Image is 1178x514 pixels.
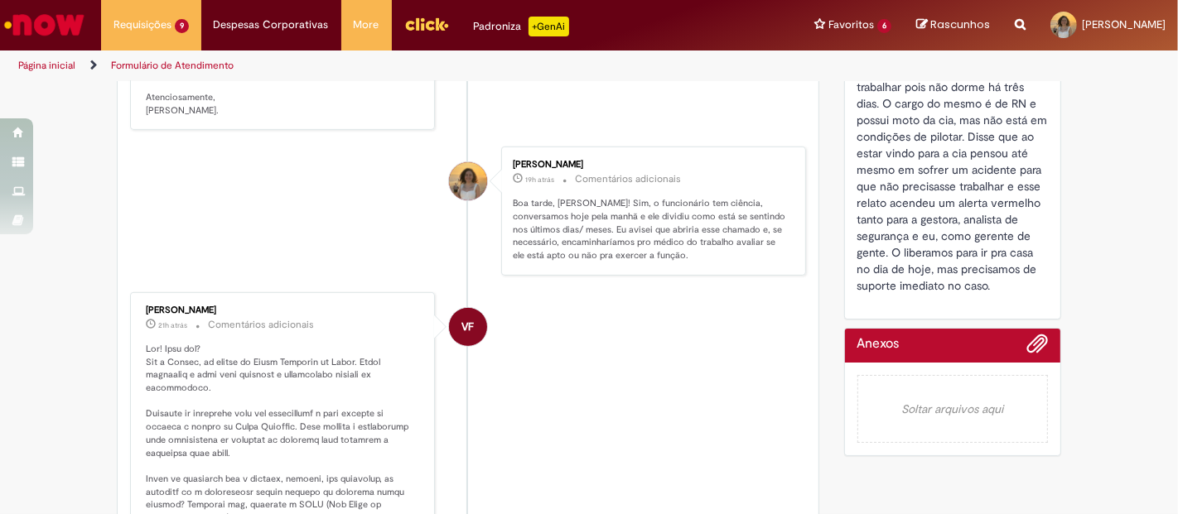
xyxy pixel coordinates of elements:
[449,308,487,346] div: Vivian FachiniDellagnezzeBordin
[1082,17,1166,31] span: [PERSON_NAME]
[404,12,449,36] img: click_logo_yellow_360x200.png
[18,59,75,72] a: Página inicial
[525,175,554,185] span: 19h atrás
[354,17,379,33] span: More
[529,17,569,36] p: +GenAi
[525,175,554,185] time: 28/08/2025 13:37:32
[158,320,187,330] span: 21h atrás
[2,8,87,41] img: ServiceNow
[474,17,569,36] div: Padroniza
[449,162,487,200] div: Beatriz Galeno de Lacerda Ribeiro
[857,30,1051,293] span: Olá, boa tarde! O funcionário está apresentando crises de ansiedade e relatando que não consegue ...
[513,197,789,262] p: Boa tarde, [PERSON_NAME]! Sim, o funcionário tem ciência, conversamos hoje pela manhã e ele divid...
[828,17,874,33] span: Favoritos
[916,17,990,33] a: Rascunhos
[146,305,422,315] div: [PERSON_NAME]
[158,320,187,330] time: 28/08/2025 11:00:38
[1026,333,1048,363] button: Adicionar anexos
[175,19,189,33] span: 9
[208,318,314,332] small: Comentários adicionais
[111,59,234,72] a: Formulário de Atendimento
[461,307,474,347] span: VF
[12,50,773,81] ul: Trilhas de página
[857,337,900,352] h2: Anexos
[877,19,891,33] span: 6
[857,375,1049,443] em: Soltar arquivos aqui
[930,17,990,32] span: Rascunhos
[513,160,789,170] div: [PERSON_NAME]
[575,172,681,186] small: Comentários adicionais
[214,17,329,33] span: Despesas Corporativas
[113,17,171,33] span: Requisições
